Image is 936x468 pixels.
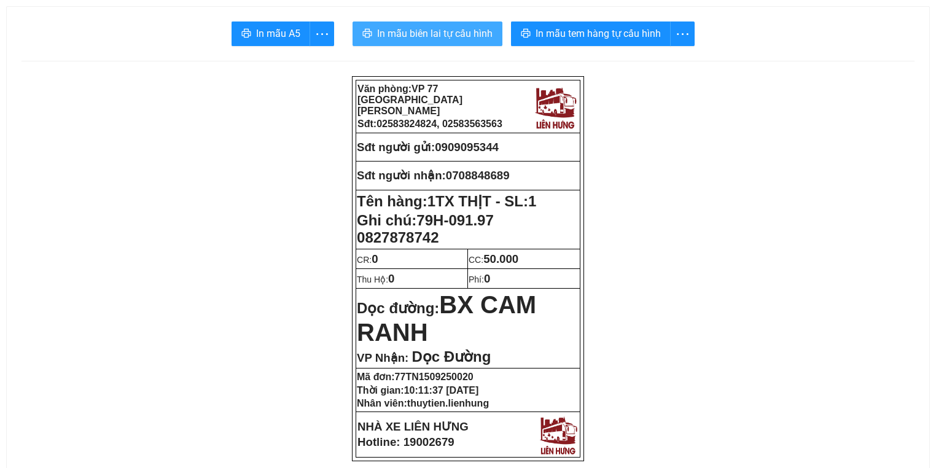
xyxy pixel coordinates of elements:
[411,348,491,365] span: Dọc Đường
[537,413,579,456] img: logo
[435,141,499,154] span: 0909095344
[357,385,478,396] strong: Thời gian:
[521,28,531,40] span: printer
[357,435,454,448] strong: Hotline: 19002679
[357,420,469,433] strong: NHÀ XE LIÊN HƯNG
[377,26,493,41] span: In mẫu biên lai tự cấu hình
[357,212,494,246] span: Ghi chú:
[483,252,518,265] span: 50.000
[357,275,394,284] span: Thu Hộ:
[256,26,300,41] span: In mẫu A5
[241,28,251,40] span: printer
[357,398,489,408] strong: Nhân viên:
[532,84,579,130] img: logo
[357,351,408,364] span: VP Nhận:
[446,169,510,182] span: 0708848689
[484,272,490,285] span: 0
[357,300,536,344] strong: Dọc đường:
[310,26,333,42] span: more
[353,21,502,46] button: printerIn mẫu biên lai tự cấu hình
[376,119,502,129] span: 02583824824, 02583563563
[357,255,378,265] span: CR:
[536,26,661,41] span: In mẫu tem hàng tự cấu hình
[357,84,462,116] span: VP 77 [GEOGRAPHIC_DATA][PERSON_NAME]
[469,255,518,265] span: CC:
[372,252,378,265] span: 0
[357,169,446,182] strong: Sđt người nhận:
[357,212,494,246] span: 79H-091.97 0827878742
[395,372,474,382] span: 77TN1509250020
[357,193,536,209] strong: Tên hàng:
[362,28,372,40] span: printer
[407,398,489,408] span: thuytien.lienhung
[232,21,310,46] button: printerIn mẫu A5
[528,193,536,209] span: 1
[671,26,694,42] span: more
[404,385,479,396] span: 10:11:37 [DATE]
[357,291,536,346] span: BX CAM RANH
[357,372,474,382] strong: Mã đơn:
[427,193,537,209] span: 1TX THỊT - SL:
[388,272,394,285] span: 0
[357,119,502,129] strong: Sđt:
[469,275,490,284] span: Phí:
[511,21,671,46] button: printerIn mẫu tem hàng tự cấu hình
[670,21,695,46] button: more
[357,141,435,154] strong: Sđt người gửi:
[310,21,334,46] button: more
[357,84,462,116] strong: Văn phòng:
